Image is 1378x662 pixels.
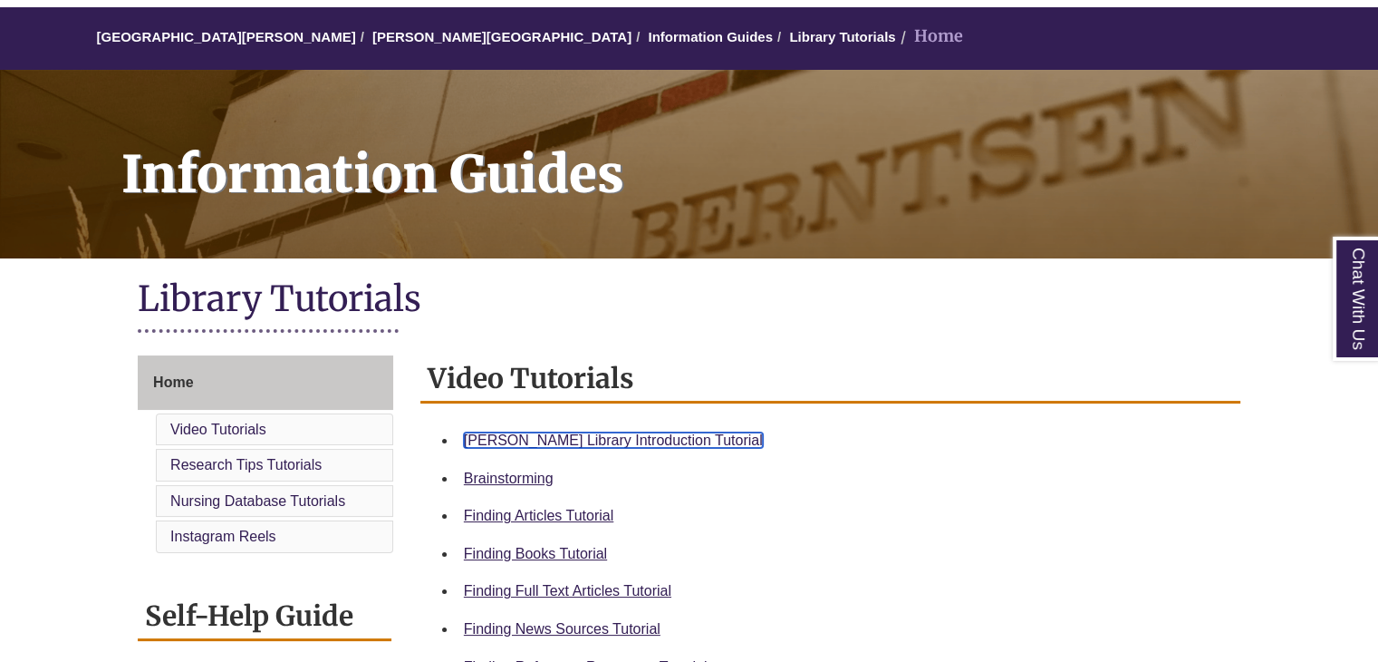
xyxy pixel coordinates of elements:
a: Instagram Reels [170,529,276,544]
div: Guide Page Menu [138,355,393,557]
h2: Self-Help Guide [138,593,391,641]
a: Finding News Sources Tutorial [464,621,660,637]
span: Home [153,375,193,390]
a: Finding Full Text Articles Tutorial [464,583,671,599]
a: Brainstorming [464,471,554,486]
a: [GEOGRAPHIC_DATA][PERSON_NAME] [96,29,355,44]
a: [PERSON_NAME][GEOGRAPHIC_DATA] [372,29,631,44]
a: Information Guides [648,29,773,44]
a: Finding Books Tutorial [464,546,607,561]
h1: Information Guides [101,70,1378,235]
a: Nursing Database Tutorials [170,493,345,509]
li: Home [896,24,963,50]
h1: Library Tutorials [138,277,1240,325]
a: Home [138,355,393,410]
a: Video Tutorials [170,422,266,437]
a: [PERSON_NAME] Library Introduction Tutorial [464,433,763,448]
a: Research Tips Tutorials [170,457,322,472]
a: Library Tutorials [789,29,895,44]
a: Finding Articles Tutorial [464,508,613,523]
h2: Video Tutorials [420,355,1240,404]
